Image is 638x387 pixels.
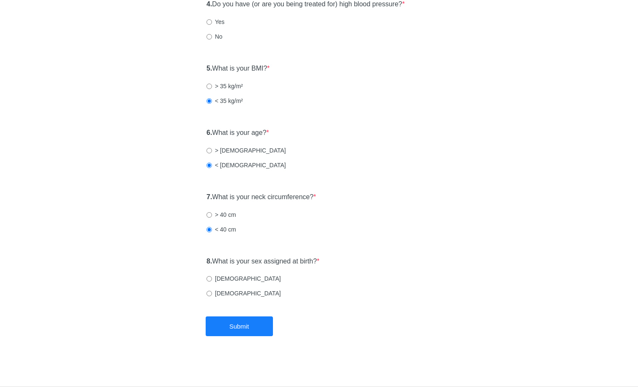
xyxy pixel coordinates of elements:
[206,98,212,104] input: < 35 kg/m²
[206,291,212,296] input: [DEMOGRAPHIC_DATA]
[206,18,225,26] label: Yes
[206,192,316,202] label: What is your neck circumference?
[206,84,212,89] input: > 35 kg/m²
[206,97,243,105] label: < 35 kg/m²
[206,19,212,25] input: Yes
[206,258,212,265] strong: 8.
[206,276,212,282] input: [DEMOGRAPHIC_DATA]
[206,289,281,297] label: [DEMOGRAPHIC_DATA]
[206,129,212,136] strong: 6.
[206,227,212,232] input: < 40 cm
[206,225,236,234] label: < 40 cm
[206,146,286,155] label: > [DEMOGRAPHIC_DATA]
[206,64,270,74] label: What is your BMI?
[206,148,212,153] input: > [DEMOGRAPHIC_DATA]
[206,161,286,169] label: < [DEMOGRAPHIC_DATA]
[206,193,212,200] strong: 7.
[206,34,212,39] input: No
[206,274,281,283] label: [DEMOGRAPHIC_DATA]
[206,212,212,218] input: > 40 cm
[206,32,222,41] label: No
[206,82,243,90] label: > 35 kg/m²
[206,316,273,336] button: Submit
[206,211,236,219] label: > 40 cm
[206,0,212,8] strong: 4.
[206,163,212,168] input: < [DEMOGRAPHIC_DATA]
[206,65,212,72] strong: 5.
[206,257,320,266] label: What is your sex assigned at birth?
[206,128,269,138] label: What is your age?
